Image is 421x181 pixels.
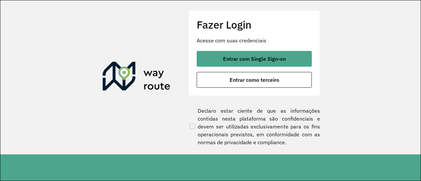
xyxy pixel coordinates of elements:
img: Roteirizador AmbevTech [103,62,170,93]
span: Entrar como terceiro [230,77,279,82]
h2: Fazer Login [197,18,312,31]
span: Entrar com Single Sign-on [223,56,286,61]
p: Acesse com suas credenciais [197,36,312,44]
button: button [197,72,312,88]
label: Declaro estar ciente de que as informações contidas nesta plataforma são confidenciais e devem se... [188,107,320,146]
button: button [197,51,312,67]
